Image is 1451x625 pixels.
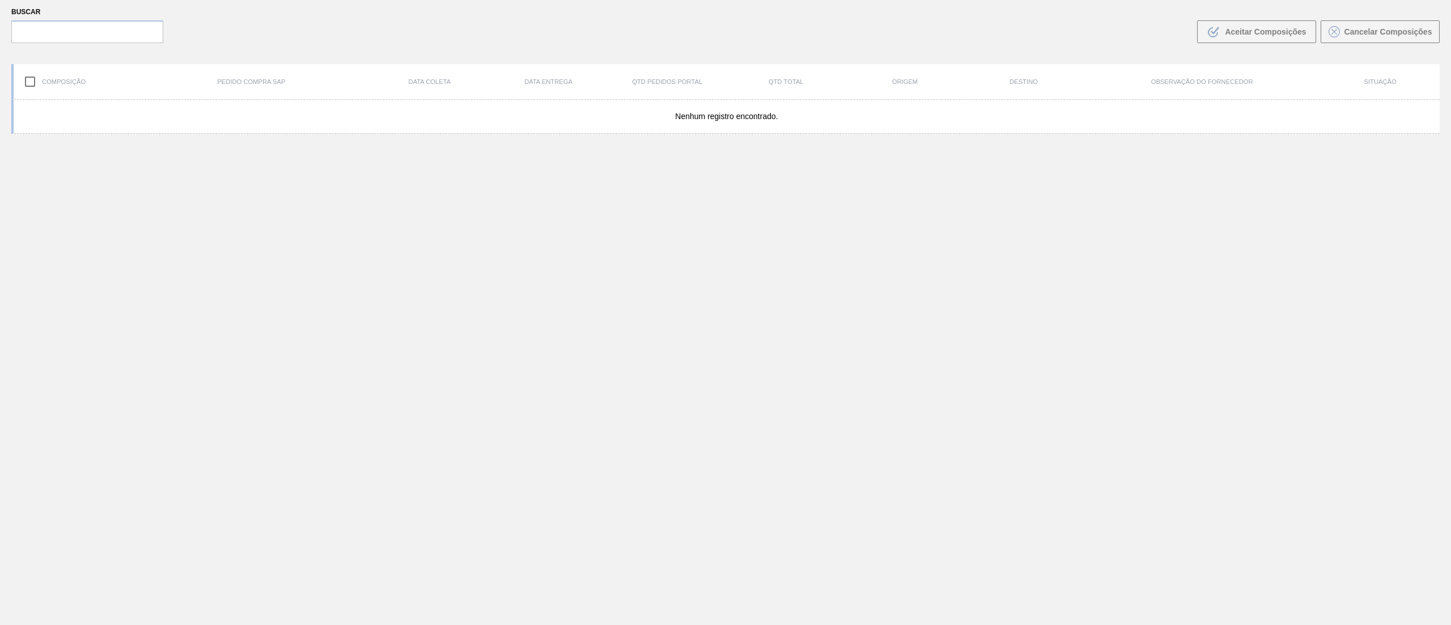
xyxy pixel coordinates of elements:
[1344,27,1432,36] span: Cancelar Composições
[489,78,608,85] div: Data entrega
[964,78,1083,85] div: Destino
[1197,20,1316,43] button: Aceitar Composições
[370,78,489,85] div: Data coleta
[133,78,370,85] div: Pedido Compra SAP
[727,78,846,85] div: Qtd Total
[1321,20,1440,43] button: Cancelar Composições
[846,78,965,85] div: Origem
[608,78,727,85] div: Qtd Pedidos Portal
[1225,27,1306,36] span: Aceitar Composições
[14,70,133,94] div: Composição
[675,112,778,121] span: Nenhum registro encontrado.
[11,4,163,20] label: Buscar
[1083,78,1321,85] div: Observação do Fornecedor
[1321,78,1440,85] div: Situação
